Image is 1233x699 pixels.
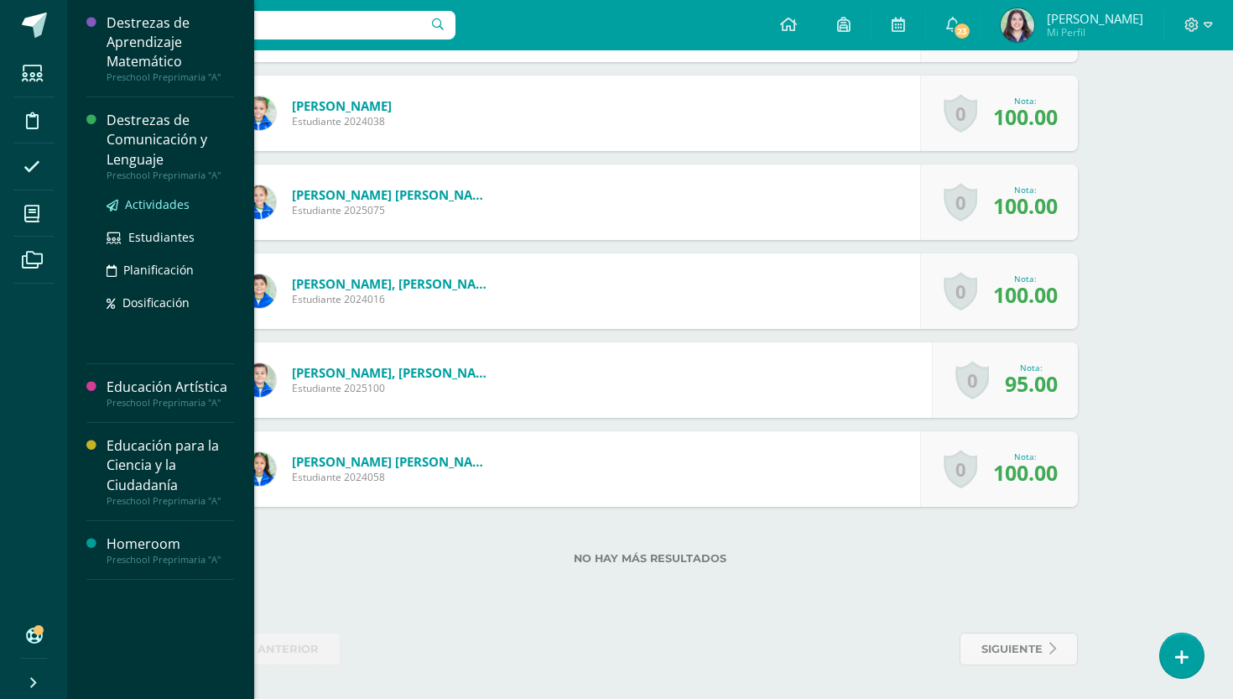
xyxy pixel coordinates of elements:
a: Destrezas de Comunicación y LenguajePreschool Preprimaria "A" [107,111,234,180]
a: 0 [955,361,989,399]
a: 0 [944,94,977,133]
span: 23 [953,22,971,40]
label: No hay más resultados [222,552,1078,565]
span: Dosificación [122,295,190,310]
a: 0 [944,183,977,222]
div: Educación Artística [107,378,234,397]
span: Mi Perfil [1047,25,1143,39]
div: Destrezas de Aprendizaje Matemático [107,13,234,71]
span: Estudiantes [128,229,195,245]
div: Nota: [993,273,1058,284]
a: 0 [944,272,977,310]
span: Estudiante 2025075 [292,203,493,217]
a: 0 [944,450,977,488]
span: 100.00 [993,102,1058,131]
img: 6f7bc23e21fd7e02c51f4af79c483bab.png [242,97,276,130]
img: d9690399aa0a44740afc5bbabfb8863b.png [242,274,276,308]
img: a5a82c0e5de479e3f35d5a48df51754b.png [242,185,276,219]
img: 9cab86c1c6f6f14429986eb72125590f.png [242,452,276,486]
div: Preschool Preprimaria "A" [107,71,234,83]
span: Estudiante 2024058 [292,470,493,484]
a: [PERSON_NAME], [PERSON_NAME] [292,364,493,381]
a: HomeroomPreschool Preprimaria "A" [107,535,234,566]
div: Nota: [1005,362,1058,373]
span: Estudiante 2024016 [292,292,493,306]
span: Estudiante 2024038 [292,114,392,128]
span: anterior [258,634,319,665]
a: Educación ArtísticaPreschool Preprimaria "A" [107,378,234,409]
span: 100.00 [993,280,1058,309]
img: 9c204de8a100608745c733846405fa5c.png [1001,8,1034,42]
span: siguiente [981,634,1043,665]
div: Destrezas de Comunicación y Lenguaje [107,111,234,169]
div: Educación para la Ciencia y la Ciudadanía [107,436,234,494]
div: Nota: [993,184,1058,196]
a: [PERSON_NAME] [292,97,392,114]
a: Estudiantes [107,227,234,247]
a: [PERSON_NAME], [PERSON_NAME] [292,275,493,292]
a: Planificación [107,260,234,279]
a: Destrezas de Aprendizaje MatemáticoPreschool Preprimaria "A" [107,13,234,83]
div: Preschool Preprimaria "A" [107,170,234,181]
span: 95.00 [1005,369,1058,398]
a: [PERSON_NAME] [PERSON_NAME] [292,186,493,203]
a: siguiente [960,633,1078,665]
span: Actividades [125,196,190,212]
img: 8cbb39750a596de7ef9287dfc7201227.png [242,363,276,397]
span: Estudiante 2025100 [292,381,493,395]
input: Busca un usuario... [78,11,455,39]
div: Preschool Preprimaria "A" [107,397,234,409]
a: [PERSON_NAME] [PERSON_NAME] [292,453,493,470]
span: Planificación [123,262,194,278]
a: Dosificación [107,293,234,312]
span: 100.00 [993,458,1058,487]
div: Preschool Preprimaria "A" [107,554,234,566]
div: Homeroom [107,535,234,554]
a: Educación para la Ciencia y la CiudadaníaPreschool Preprimaria "A" [107,436,234,506]
span: [PERSON_NAME] [1047,10,1143,27]
a: Actividades [107,195,234,214]
div: Nota: [993,95,1058,107]
div: Preschool Preprimaria "A" [107,495,234,507]
span: 100.00 [993,191,1058,220]
div: Nota: [993,451,1058,462]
